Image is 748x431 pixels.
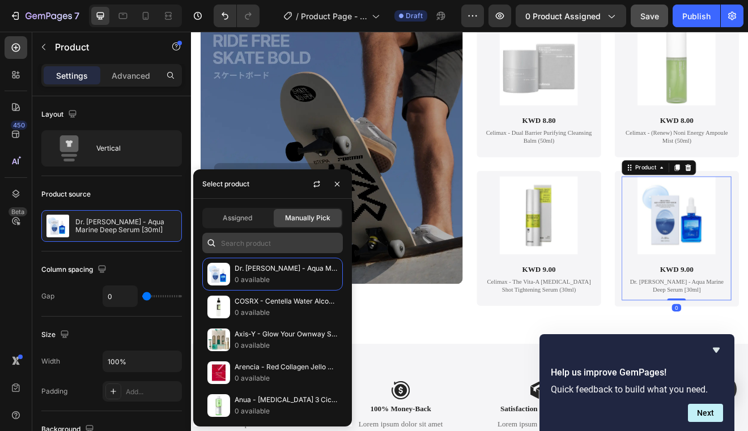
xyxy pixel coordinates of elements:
div: KWD 8.00 [526,102,660,116]
input: Auto [103,351,181,372]
h2: Help us improve GemPages! [551,366,723,379]
p: 0 available [235,274,338,285]
h1: Celimax - Dual Barrier Purifying Cleansing Balm (50ml) [358,118,491,140]
div: Size [41,327,71,343]
div: Publish [682,10,711,22]
img: collections [207,328,230,351]
h1: Celimax - (Renew) Noni Energy Ampoule Mist (50ml) [526,118,660,140]
p: 0 available [235,307,338,318]
span: Manually Pick [285,213,330,223]
div: Beta [8,207,27,216]
span: Draft [406,11,423,21]
div: KWD 9.00 [526,284,660,298]
iframe: Design area [191,32,748,431]
p: 0 available [235,406,338,417]
p: 0 available [235,340,338,351]
div: Vertical [96,135,165,161]
p: Quick feedback to build what you need. [551,384,723,395]
span: Save [640,11,659,21]
p: Arencia - Red Collagen Jello Mask [1EA] [235,361,338,373]
div: Gap [41,291,54,301]
a: Celimax - The Vita-A Retinol Shot Tightening Serum (30ml) [376,177,473,272]
div: Column spacing [41,262,109,278]
div: Product source [41,189,91,199]
p: Anua - [MEDICAL_DATA] 3 Cica Skin Clarifying Toner [250ml] [235,394,338,406]
div: Undo/Redo [214,5,260,27]
div: Width [41,356,60,366]
div: 450 [11,121,27,130]
button: Hide survey [709,343,723,357]
div: Product [540,161,570,171]
p: Settings [56,70,88,82]
p: Dr. [PERSON_NAME] - Aqua Marine Deep Serum [30ml] [235,263,338,274]
input: Auto [103,286,137,306]
button: Publish [673,5,720,27]
h1: Dr. [PERSON_NAME] - Aqua Marine Deep Serum [30ml] [526,300,660,321]
div: Help us improve GemPages! [551,343,723,422]
span: Assigned [223,213,252,223]
div: Padding [41,386,67,396]
p: Axis-Y - Glow Your Ownway Set (Toner + Eye Serum + Serum + Compact Mirror) [235,328,338,340]
p: 7 [74,9,79,23]
img: collections [207,394,230,417]
p: Advanced [112,70,150,82]
p: Dr. [PERSON_NAME] - Aqua Marine Deep Serum [30ml] [75,218,177,234]
div: Layout [41,107,79,122]
div: Add... [126,387,179,397]
button: 0 product assigned [516,5,626,27]
div: KWD 8.80 [358,102,491,116]
button: Next question [688,404,723,422]
div: 0 [587,332,598,342]
span: / [296,10,299,22]
button: Save [631,5,668,27]
div: Select product [202,179,249,189]
input: Search in Settings & Advanced [202,233,343,253]
span: 0 product assigned [525,10,601,22]
img: collections [207,296,230,318]
div: KWD 9.00 [358,284,491,298]
img: collections [207,361,230,384]
a: Dr. Althea - Aqua Marine Deep Serum [30ml] [545,177,641,272]
button: 7 [5,5,84,27]
h1: Celimax - The Vita-A [MEDICAL_DATA] Shot Tightening Serum (30ml) [358,300,491,321]
p: COSRX - Centella Water Alcohol-Free Toner [150ml] [235,296,338,307]
img: product feature img [46,215,69,237]
img: collections [207,263,230,285]
p: 0 available [235,373,338,384]
span: Product Page - [DATE] 03:19:29 [301,10,367,22]
p: Product [55,40,151,54]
